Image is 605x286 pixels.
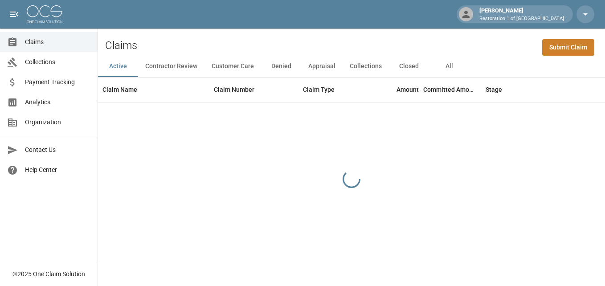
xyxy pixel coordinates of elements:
span: Contact Us [25,145,90,155]
button: All [429,56,469,77]
span: Organization [25,118,90,127]
p: Restoration 1 of [GEOGRAPHIC_DATA] [479,15,564,23]
button: Collections [343,56,389,77]
div: Claim Number [214,77,254,102]
div: Stage [486,77,502,102]
button: Contractor Review [138,56,204,77]
span: Help Center [25,165,90,175]
div: Claim Type [298,77,365,102]
span: Analytics [25,98,90,107]
div: Amount [365,77,423,102]
a: Submit Claim [542,39,594,56]
div: Claim Type [303,77,335,102]
div: Claim Name [102,77,137,102]
div: [PERSON_NAME] [476,6,568,22]
button: Denied [261,56,301,77]
div: © 2025 One Claim Solution [12,270,85,278]
div: Claim Number [209,77,298,102]
div: Committed Amount [423,77,481,102]
img: ocs-logo-white-transparent.png [27,5,62,23]
h2: Claims [105,39,137,52]
span: Collections [25,57,90,67]
button: Customer Care [204,56,261,77]
button: Appraisal [301,56,343,77]
div: Amount [397,77,419,102]
button: open drawer [5,5,23,23]
div: Committed Amount [423,77,477,102]
span: Claims [25,37,90,47]
button: Closed [389,56,429,77]
div: dynamic tabs [98,56,605,77]
button: Active [98,56,138,77]
div: Claim Name [98,77,209,102]
span: Payment Tracking [25,78,90,87]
